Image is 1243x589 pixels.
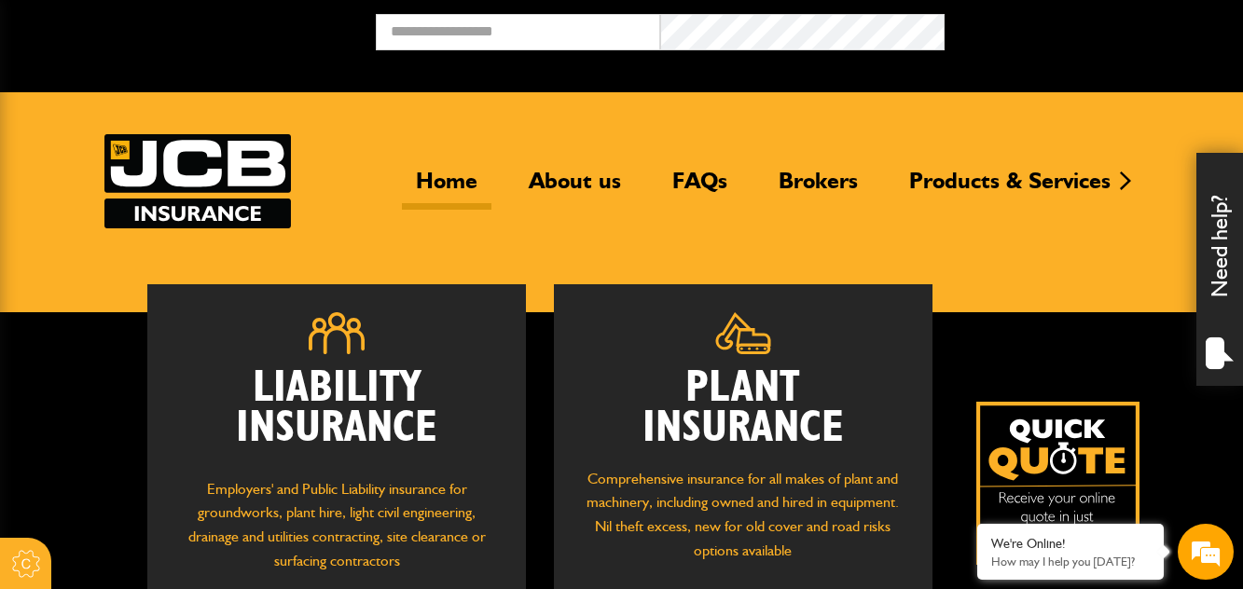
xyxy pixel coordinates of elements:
[515,167,635,210] a: About us
[991,555,1150,568] p: How may I help you today?
[976,402,1139,565] a: Get your insurance quote isn just 2-minutes
[658,167,741,210] a: FAQs
[175,368,498,459] h2: Liability Insurance
[104,134,291,228] img: JCB Insurance Services logo
[895,167,1125,210] a: Products & Services
[582,467,905,562] p: Comprehensive insurance for all makes of plant and machinery, including owned and hired in equipm...
[765,167,872,210] a: Brokers
[402,167,491,210] a: Home
[945,14,1229,43] button: Broker Login
[104,134,291,228] a: JCB Insurance Services
[976,402,1139,565] img: Quick Quote
[175,477,498,582] p: Employers' and Public Liability insurance for groundworks, plant hire, light civil engineering, d...
[582,368,905,448] h2: Plant Insurance
[1196,153,1243,386] div: Need help?
[991,536,1150,552] div: We're Online!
